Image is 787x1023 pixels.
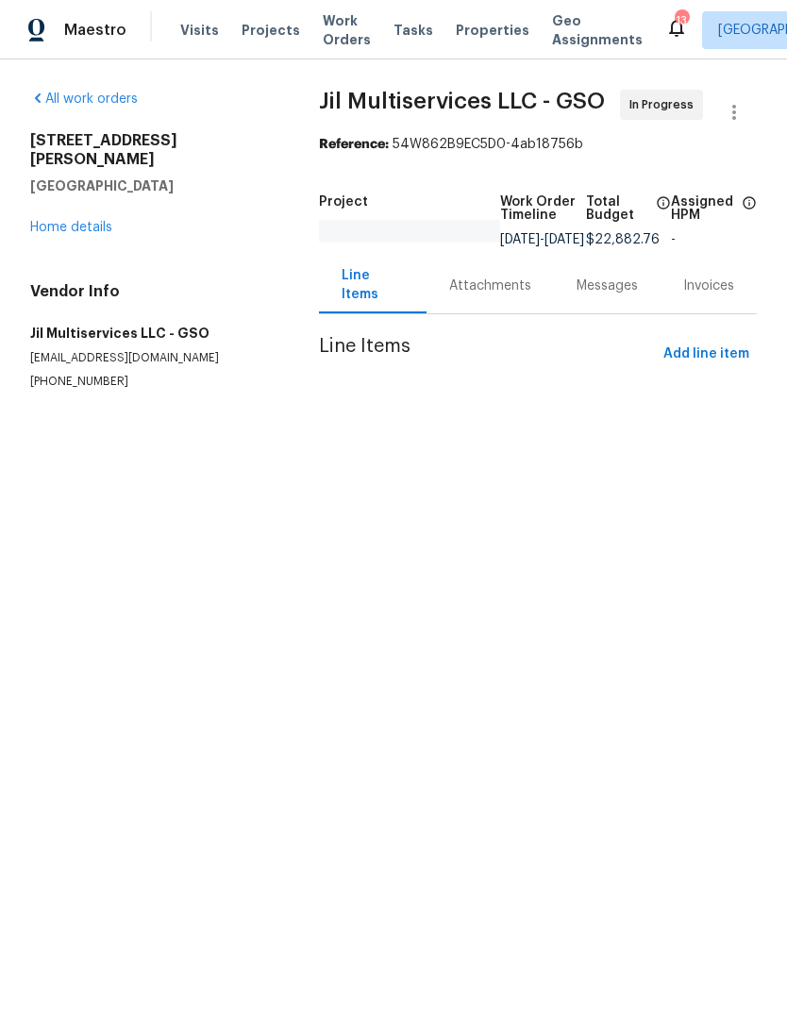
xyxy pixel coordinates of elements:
[319,337,656,372] span: Line Items
[30,282,274,301] h4: Vendor Info
[742,195,757,233] span: The hpm assigned to this work order.
[30,92,138,106] a: All work orders
[30,221,112,234] a: Home details
[500,233,540,246] span: [DATE]
[30,374,274,390] p: [PHONE_NUMBER]
[671,233,757,246] div: -
[393,24,433,37] span: Tasks
[500,233,584,246] span: -
[663,343,749,366] span: Add line item
[30,350,274,366] p: [EMAIL_ADDRESS][DOMAIN_NAME]
[242,21,300,40] span: Projects
[683,277,734,295] div: Invoices
[30,176,274,195] h5: [GEOGRAPHIC_DATA]
[656,337,757,372] button: Add line item
[30,131,274,169] h2: [STREET_ADDRESS][PERSON_NAME]
[656,195,671,233] span: The total cost of line items that have been proposed by Opendoor. This sum includes line items th...
[552,11,643,49] span: Geo Assignments
[180,21,219,40] span: Visits
[342,266,404,304] div: Line Items
[64,21,126,40] span: Maestro
[675,11,688,30] div: 13
[629,95,701,114] span: In Progress
[319,135,757,154] div: 54W862B9EC5D0-4ab18756b
[586,195,651,222] h5: Total Budget
[577,277,638,295] div: Messages
[319,90,605,112] span: Jil Multiservices LLC - GSO
[319,138,389,151] b: Reference:
[456,21,529,40] span: Properties
[449,277,531,295] div: Attachments
[586,233,660,246] span: $22,882.76
[319,195,368,209] h5: Project
[544,233,584,246] span: [DATE]
[500,195,586,222] h5: Work Order Timeline
[30,324,274,343] h5: Jil Multiservices LLC - GSO
[671,195,736,222] h5: Assigned HPM
[323,11,371,49] span: Work Orders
